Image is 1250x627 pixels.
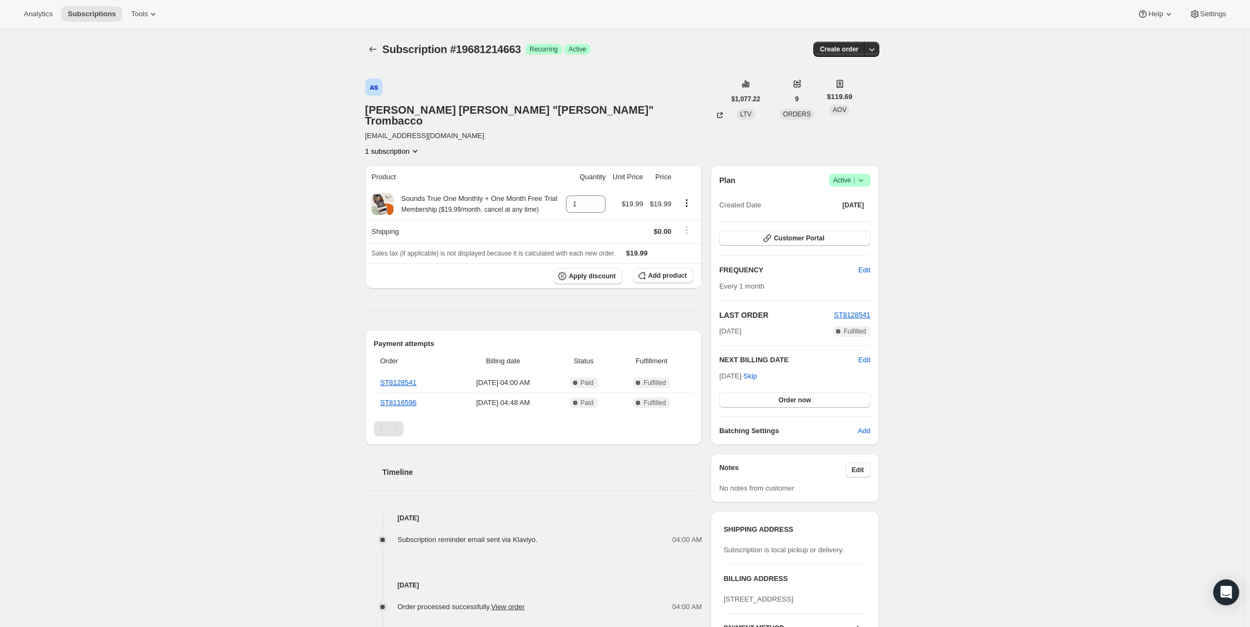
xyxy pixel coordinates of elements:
span: $19.99 [650,200,672,208]
span: Subscription #19681214663 [383,43,521,55]
div: [PERSON_NAME] [PERSON_NAME] "[PERSON_NAME]" Trombacco [365,104,725,126]
th: Price [646,165,674,189]
span: Settings [1200,10,1226,18]
button: Edit [845,462,871,478]
a: ST8128541 [380,378,417,387]
span: [DATE] [719,326,741,337]
span: Add product [648,271,687,280]
span: 04:00 AM [672,534,702,545]
button: [DATE] [836,198,871,213]
button: Create order [813,42,865,57]
h3: BILLING ADDRESS [723,573,866,584]
span: Status [557,356,610,367]
span: [DATE] [843,201,864,210]
span: Customer Portal [774,234,824,243]
span: $0.00 [654,227,672,236]
span: Active [833,175,866,186]
span: Fulfillment [616,356,687,367]
a: ST8128541 [834,311,870,319]
span: | [853,176,855,185]
span: Analytics [24,10,52,18]
span: LTV [740,110,752,118]
h3: Notes [719,462,845,478]
th: Quantity [563,165,609,189]
button: 9 [788,92,805,107]
span: No notes from customer [719,484,794,492]
span: 04:00 AM [672,602,702,612]
span: $19.99 [626,249,648,257]
h6: Batching Settings [719,426,858,436]
button: Customer Portal [719,231,870,246]
span: ORDERS [783,110,811,118]
div: Sounds True One Monthly + One Month Free Trial [393,193,558,215]
h2: Payment attempts [374,338,694,349]
button: Subscriptions [365,42,380,57]
span: Apply discount [569,272,616,280]
span: Fulfilled [643,399,666,407]
th: Order [374,349,452,373]
span: Subscription is local pickup or delivery. [723,546,844,554]
span: Created Date [719,200,761,211]
span: AOV [833,106,846,114]
span: Recurring [530,45,558,54]
span: Billing date [455,356,551,367]
span: [EMAIL_ADDRESS][DOMAIN_NAME] [365,130,725,141]
span: Subscription reminder email sent via Klaviyo. [398,535,538,544]
h2: FREQUENCY [719,265,858,276]
span: $19.99 [622,200,643,208]
span: Maria Antonietta "Donetta" Trombacco [365,79,383,96]
span: Order processed successfully. [398,603,525,611]
span: Help [1148,10,1163,18]
button: Add product [633,268,693,283]
h2: Timeline [383,467,702,478]
button: Edit [852,262,877,279]
span: Edit [858,265,870,276]
span: $119.69 [827,92,852,102]
span: [DATE] · 04:00 AM [455,377,551,388]
button: Analytics [17,6,59,22]
button: Apply discount [554,268,622,284]
button: ST8128541 [834,310,870,321]
small: Membership ($19.99/month. cancel at any time) [402,206,539,213]
button: Subscriptions [61,6,122,22]
button: Shipping actions [678,224,695,236]
span: Paid [581,378,594,387]
button: Product actions [365,146,420,156]
nav: Pagination [374,421,694,436]
button: Edit [858,355,870,365]
button: Add [851,422,877,440]
button: Order now [719,393,870,408]
th: Product [365,165,563,189]
span: Skip [744,371,757,382]
h3: SHIPPING ADDRESS [723,524,866,535]
span: Every 1 month [719,282,765,290]
span: Subscriptions [68,10,116,18]
h4: [DATE] [365,513,702,524]
span: $1,077.22 [732,95,760,103]
a: ST8116596 [380,399,417,407]
button: Settings [1183,6,1233,22]
span: Fulfilled [844,327,866,336]
button: Skip [737,368,764,385]
button: Product actions [678,197,695,209]
div: Open Intercom Messenger [1213,579,1239,605]
h2: NEXT BILLING DATE [719,355,858,365]
span: Active [569,45,587,54]
button: Help [1131,6,1180,22]
h2: LAST ORDER [719,310,834,321]
span: Create order [820,45,858,54]
span: Order now [779,396,811,404]
span: Sales tax (if applicable) is not displayed because it is calculated with each new order. [372,250,616,257]
th: Shipping [365,219,563,243]
span: Fulfilled [643,378,666,387]
span: Tools [131,10,148,18]
span: Edit [852,466,864,474]
h4: [DATE] [365,580,702,591]
h2: Plan [719,175,735,186]
span: Add [858,426,870,436]
th: Unit Price [609,165,646,189]
span: [STREET_ADDRESS] [723,595,793,603]
button: $1,077.22 [725,92,767,107]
